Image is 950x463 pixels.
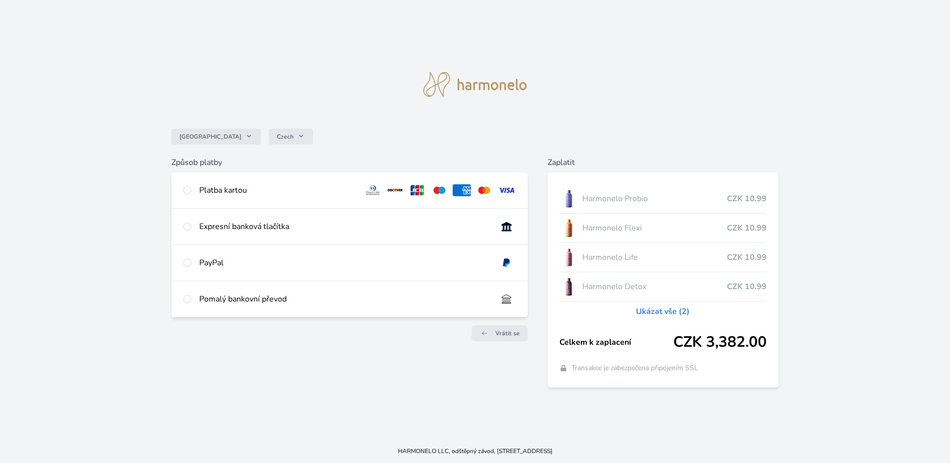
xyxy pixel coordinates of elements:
[495,329,520,337] span: Vrátit se
[423,72,527,97] img: logo.svg
[475,184,493,196] img: mc.svg
[582,193,727,205] span: Harmonelo Probio
[727,281,767,293] span: CZK 10.99
[727,193,767,205] span: CZK 10.99
[199,221,489,232] div: Expresní banková tlačítka
[199,184,355,196] div: Platba kartou
[497,184,516,196] img: visa.svg
[559,216,578,240] img: CLEAN_FLEXI_se_stinem_x-hi_(1)-lo.jpg
[497,221,516,232] img: onlineBanking_CZ.svg
[497,293,516,305] img: bankTransfer_IBAN.svg
[386,184,404,196] img: discover.svg
[559,336,673,348] span: Celkem k zaplacení
[559,245,578,270] img: CLEAN_LIFE_se_stinem_x-lo.jpg
[269,129,313,145] button: Czech
[571,363,698,373] span: Transakce je zabezpečena připojením SSL
[582,251,727,263] span: Harmonelo Life
[430,184,449,196] img: maestro.svg
[408,184,427,196] img: jcb.svg
[171,156,528,168] h6: Způsob platby
[559,274,578,299] img: DETOX_se_stinem_x-lo.jpg
[171,129,261,145] button: [GEOGRAPHIC_DATA]
[199,257,489,269] div: PayPal
[559,186,578,211] img: CLEAN_PROBIO_se_stinem_x-lo.jpg
[673,333,767,351] span: CZK 3,382.00
[497,257,516,269] img: paypal.svg
[582,281,727,293] span: Harmonelo Detox
[636,306,690,317] a: Ukázat vše (2)
[582,222,727,234] span: Harmonelo Flexi
[277,133,294,141] span: Czech
[548,156,779,168] h6: Zaplatit
[179,133,241,141] span: [GEOGRAPHIC_DATA]
[453,184,471,196] img: amex.svg
[199,293,489,305] div: Pomalý bankovní převod
[727,251,767,263] span: CZK 10.99
[364,184,382,196] img: diners.svg
[472,325,528,341] a: Vrátit se
[727,222,767,234] span: CZK 10.99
